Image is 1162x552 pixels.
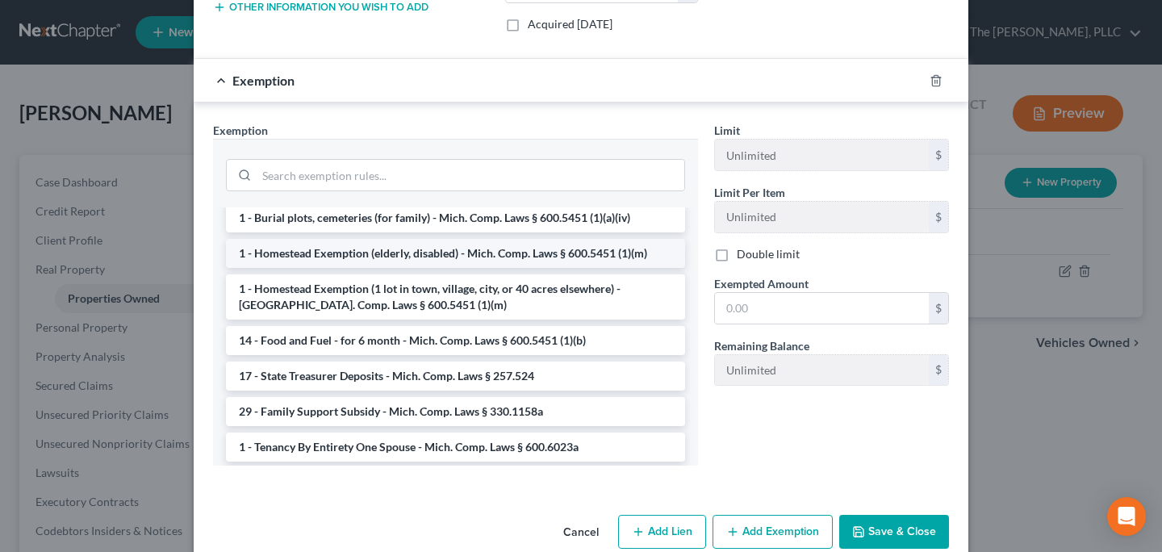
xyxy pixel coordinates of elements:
div: $ [929,140,948,170]
li: 14 - Food and Fuel - for 6 month - Mich. Comp. Laws § 600.5451 (1)(b) [226,326,685,355]
li: 1 - Homestead Exemption (1 lot in town, village, city, or 40 acres elsewhere) - [GEOGRAPHIC_DATA]... [226,274,685,320]
span: Exemption [213,123,268,137]
input: -- [715,140,929,170]
span: Exempted Amount [714,277,809,291]
div: $ [929,202,948,232]
div: Open Intercom Messenger [1107,497,1146,536]
span: Exemption [232,73,295,88]
input: -- [715,202,929,232]
input: Search exemption rules... [257,160,684,190]
li: 1 - Homestead Exemption (elderly, disabled) - Mich. Comp. Laws § 600.5451 (1)(m) [226,239,685,268]
label: Double limit [737,246,800,262]
button: Save & Close [839,515,949,549]
span: Limit [714,123,740,137]
button: Cancel [550,516,612,549]
button: Other information you wish to add [213,1,428,14]
label: Limit Per Item [714,184,785,201]
input: -- [715,355,929,386]
label: Remaining Balance [714,337,809,354]
button: Add Exemption [713,515,833,549]
input: 0.00 [715,293,929,324]
li: 1 - Burial plots, cemeteries (for family) - Mich. Comp. Laws § 600.5451 (1)(a)(iv) [226,203,685,232]
label: Acquired [DATE] [528,16,612,32]
div: $ [929,293,948,324]
li: 1 - Tenancy By Entirety One Spouse - Mich. Comp. Laws § 600.6023a [226,433,685,462]
li: 17 - State Treasurer Deposits - Mich. Comp. Laws § 257.524 [226,362,685,391]
li: 29 - Family Support Subsidy - Mich. Comp. Laws § 330.1158a [226,397,685,426]
button: Add Lien [618,515,706,549]
div: $ [929,355,948,386]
